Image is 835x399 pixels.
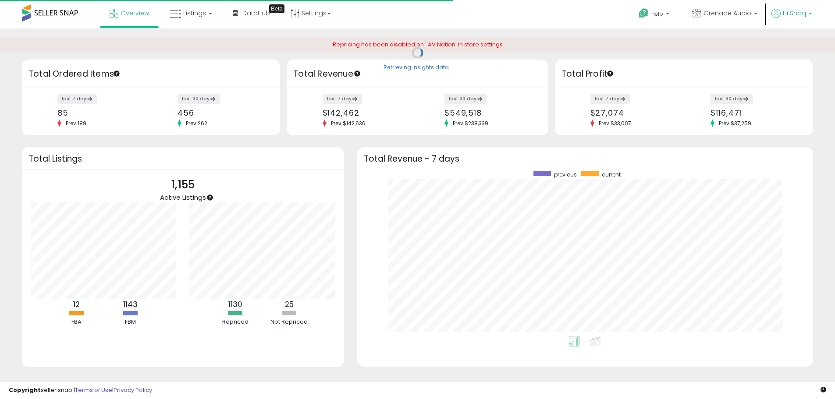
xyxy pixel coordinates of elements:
span: Listings [183,9,206,18]
span: Prev: $238,339 [448,120,493,127]
a: Terms of Use [75,386,112,394]
h3: Total Revenue [293,68,542,80]
div: seller snap | | [9,386,152,395]
label: last 30 days [444,94,487,104]
a: Hi Shaq [771,9,812,28]
span: previous [554,171,577,178]
h3: Total Ordered Items [28,68,274,80]
b: 1143 [123,299,138,310]
span: Prev: $37,259 [714,120,756,127]
div: Retrieving insights data.. [384,64,451,71]
b: 12 [73,299,80,310]
div: 85 [57,108,145,117]
div: Tooltip anchor [269,4,284,13]
span: current [602,171,621,178]
span: Prev: $142,636 [327,120,370,127]
span: Grenade Audio [704,9,751,18]
span: Prev: 189 [61,120,91,127]
div: Repriced [209,318,262,326]
p: 1,155 [160,177,206,193]
div: $116,471 [711,108,798,117]
div: Tooltip anchor [606,70,614,78]
label: last 30 days [711,94,753,104]
a: Privacy Policy [114,386,152,394]
label: last 7 days [323,94,362,104]
strong: Copyright [9,386,41,394]
h3: Total Profit [561,68,807,80]
span: Prev: $33,007 [594,120,636,127]
div: Tooltip anchor [113,70,121,78]
div: FBA [50,318,103,326]
div: 456 [178,108,265,117]
b: 25 [285,299,294,310]
span: Repricing has been disabled on ' AV Nation' in store settings [333,40,503,49]
div: $549,518 [444,108,533,117]
div: Tooltip anchor [206,194,214,201]
h3: Total Revenue - 7 days [364,155,807,162]
label: last 7 days [590,94,630,104]
span: DataHub [242,9,270,18]
span: Help [651,10,663,18]
div: $27,074 [590,108,678,117]
h3: Total Listings [28,155,338,162]
span: Prev: 262 [181,120,212,127]
div: Not Repriced [263,318,316,326]
label: last 7 days [57,94,97,104]
div: Tooltip anchor [353,70,361,78]
a: Help [632,1,678,28]
span: Hi Shaq [783,9,806,18]
div: FBM [104,318,157,326]
span: Active Listings [160,193,206,202]
span: Overview [121,9,149,18]
i: Get Help [638,8,649,19]
b: 1130 [228,299,242,310]
label: last 30 days [178,94,220,104]
div: $142,462 [323,108,411,117]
